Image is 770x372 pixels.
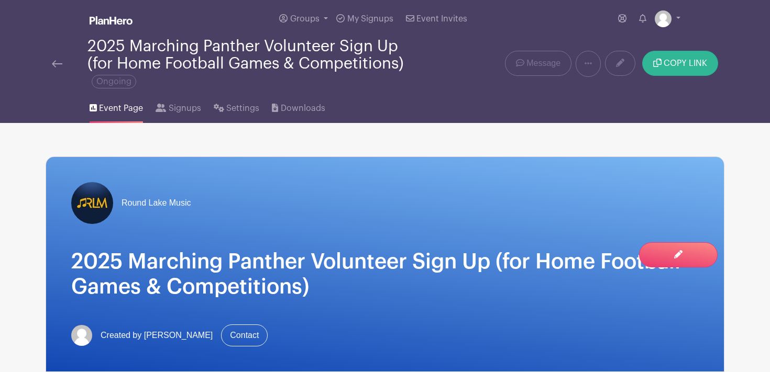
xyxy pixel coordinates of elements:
[92,75,136,88] span: Ongoing
[101,329,213,342] span: Created by [PERSON_NAME]
[281,102,325,115] span: Downloads
[416,15,467,23] span: Event Invites
[290,15,320,23] span: Groups
[169,102,201,115] span: Signups
[505,51,571,76] a: Message
[655,10,672,27] img: default-ce2991bfa6775e67f084385cd625a349d9dcbb7a52a09fb2fda1e96e2d18dcdb.png
[99,102,143,115] span: Event Page
[71,249,699,299] h1: 2025 Marching Panther Volunteer Sign Up (for Home Football Games & Competitions)
[226,102,259,115] span: Settings
[221,324,268,346] a: Contact
[642,51,718,76] button: COPY LINK
[214,89,259,123] a: Settings
[526,57,560,70] span: Message
[122,197,191,209] span: Round Lake Music
[87,38,427,89] div: 2025 Marching Panther Volunteer Sign Up (for Home Football Games & Competitions)
[71,182,113,224] img: RLM%20Profile%20Logo.jpg
[71,325,92,346] img: default-ce2991bfa6775e67f084385cd625a349d9dcbb7a52a09fb2fda1e96e2d18dcdb.png
[90,16,133,25] img: logo_white-6c42ec7e38ccf1d336a20a19083b03d10ae64f83f12c07503d8b9e83406b4c7d.svg
[664,59,707,67] span: COPY LINK
[272,89,325,123] a: Downloads
[156,89,201,123] a: Signups
[52,60,62,67] img: back-arrow-29a5d9b10d5bd6ae65dc969a981735edf675c4d7a1fe02e03b50dbd4ba3cdb55.svg
[347,15,393,23] span: My Signups
[90,89,143,123] a: Event Page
